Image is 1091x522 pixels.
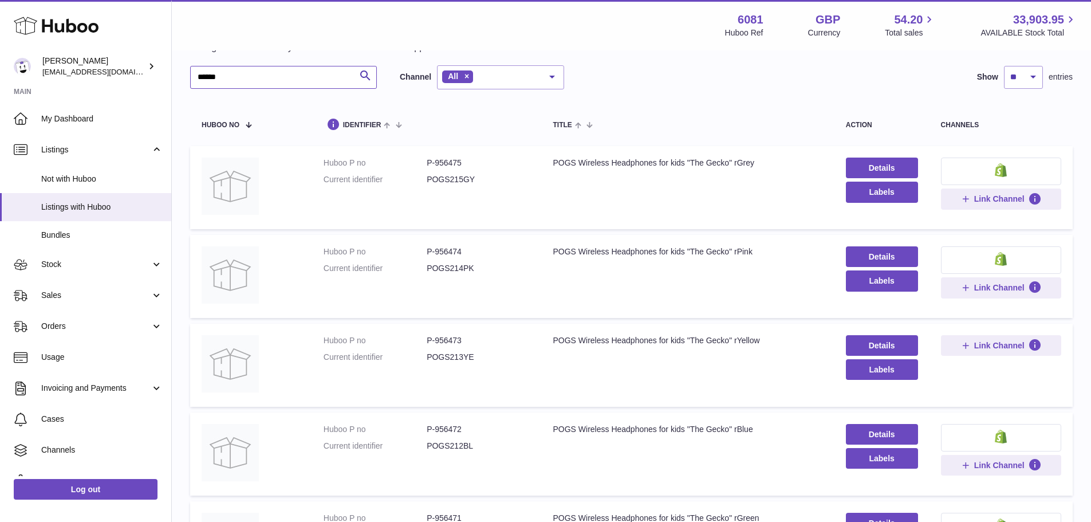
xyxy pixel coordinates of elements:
div: POGS Wireless Headphones for kids "The Gecko" rBlue [553,424,822,435]
dt: Current identifier [324,441,427,452]
span: My Dashboard [41,113,163,124]
div: POGS Wireless Headphones for kids "The Gecko" rPink [553,246,822,257]
span: All [448,72,458,81]
dd: POGS213YE [427,352,530,363]
button: Link Channel [941,277,1061,298]
button: Link Channel [941,455,1061,476]
span: title [553,121,572,129]
a: Details [846,335,918,356]
div: channels [941,121,1061,129]
dd: P-956474 [427,246,530,257]
span: entries [1049,72,1073,83]
span: Link Channel [974,282,1025,293]
img: shopify-small.png [995,252,1007,266]
div: action [846,121,918,129]
dt: Current identifier [324,352,427,363]
span: Total sales [885,28,936,38]
img: POGS Wireless Headphones for kids "The Gecko" rPink [202,246,259,304]
dt: Huboo P no [324,424,427,435]
span: Invoicing and Payments [41,383,151,394]
span: 33,903.95 [1013,12,1064,28]
img: POGS Wireless Headphones for kids "The Gecko" rGrey [202,158,259,215]
span: Orders [41,321,151,332]
span: [EMAIL_ADDRESS][DOMAIN_NAME] [42,67,168,76]
dd: P-956472 [427,424,530,435]
span: Not with Huboo [41,174,163,185]
span: Bundles [41,230,163,241]
dt: Huboo P no [324,158,427,168]
img: internalAdmin-6081@internal.huboo.com [14,58,31,75]
span: Channels [41,445,163,456]
span: Cases [41,414,163,425]
img: shopify-small.png [995,430,1007,443]
a: Details [846,246,918,267]
img: shopify-small.png [995,163,1007,177]
span: Usage [41,352,163,363]
dd: P-956473 [427,335,530,346]
span: AVAILABLE Stock Total [980,28,1077,38]
button: Labels [846,448,918,469]
button: Link Channel [941,189,1061,209]
div: Currency [808,28,841,38]
a: 33,903.95 AVAILABLE Stock Total [980,12,1077,38]
span: Link Channel [974,194,1025,204]
dt: Current identifier [324,174,427,185]
span: Link Channel [974,460,1025,470]
dd: P-956475 [427,158,530,168]
span: Sales [41,290,151,301]
img: POGS Wireless Headphones for kids "The Gecko" rBlue [202,424,259,481]
dt: Huboo P no [324,335,427,346]
dt: Current identifier [324,263,427,274]
dd: POGS212BL [427,441,530,452]
a: Log out [14,479,157,500]
strong: GBP [816,12,840,28]
button: Labels [846,270,918,291]
button: Link Channel [941,335,1061,356]
span: Settings [41,476,163,486]
span: Listings with Huboo [41,202,163,213]
dd: POGS215GY [427,174,530,185]
div: POGS Wireless Headphones for kids "The Gecko" rGrey [553,158,822,168]
span: identifier [343,121,381,129]
dd: POGS214PK [427,263,530,274]
span: 54.20 [894,12,923,28]
a: 54.20 Total sales [885,12,936,38]
img: POGS Wireless Headphones for kids "The Gecko" rYellow [202,335,259,393]
dt: Huboo P no [324,246,427,257]
label: Channel [400,72,431,83]
span: Link Channel [974,340,1025,351]
div: [PERSON_NAME] [42,56,145,77]
a: Details [846,424,918,445]
strong: 6081 [738,12,763,28]
button: Labels [846,182,918,202]
span: Huboo no [202,121,239,129]
div: POGS Wireless Headphones for kids "The Gecko" rYellow [553,335,822,346]
button: Labels [846,359,918,380]
div: Huboo Ref [725,28,763,38]
span: Stock [41,259,151,270]
a: Details [846,158,918,178]
label: Show [977,72,998,83]
span: Listings [41,144,151,155]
